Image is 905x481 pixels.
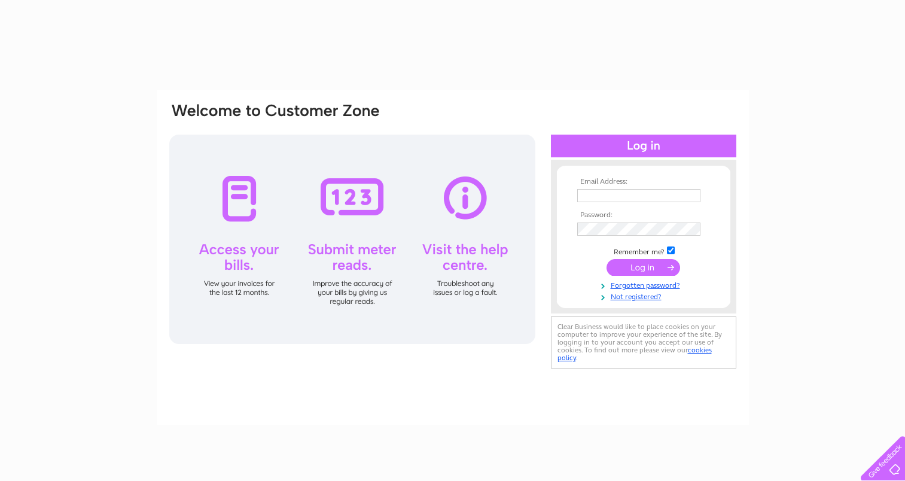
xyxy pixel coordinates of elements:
a: Not registered? [577,290,713,302]
a: cookies policy [557,346,712,362]
td: Remember me? [574,245,713,257]
a: Forgotten password? [577,279,713,290]
th: Password: [574,211,713,220]
div: Clear Business would like to place cookies on your computer to improve your experience of the sit... [551,316,736,369]
th: Email Address: [574,178,713,186]
input: Submit [607,259,680,276]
